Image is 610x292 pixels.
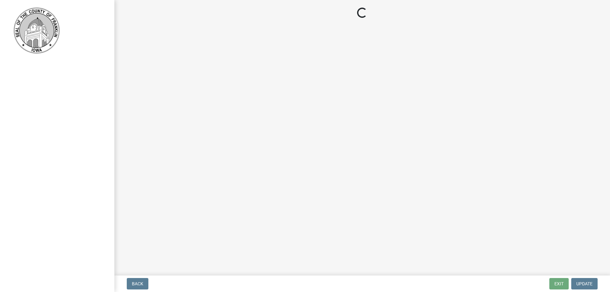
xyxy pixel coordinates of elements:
button: Update [571,278,598,289]
span: Update [576,281,593,286]
span: Back [132,281,143,286]
button: Exit [549,278,569,289]
button: Back [127,278,148,289]
img: Franklin County, Iowa [13,7,60,54]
